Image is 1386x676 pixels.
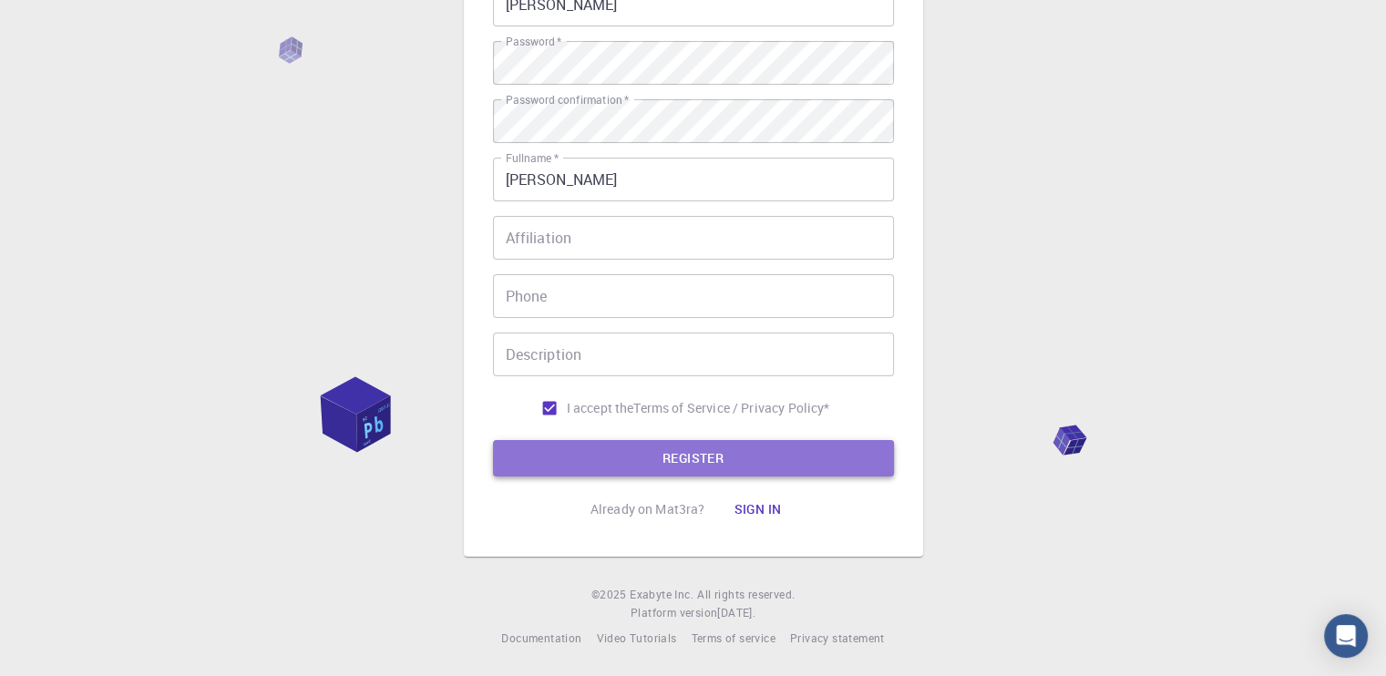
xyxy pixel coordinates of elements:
[506,34,561,49] label: Password
[691,630,775,645] span: Terms of service
[493,440,894,476] button: REGISTER
[717,604,755,622] a: [DATE].
[691,630,775,648] a: Terms of service
[590,500,705,518] p: Already on Mat3ra?
[633,399,829,417] p: Terms of Service / Privacy Policy *
[719,491,796,527] button: Sign in
[630,587,693,601] span: Exabyte Inc.
[790,630,885,648] a: Privacy statement
[501,630,581,648] a: Documentation
[596,630,676,645] span: Video Tutorials
[591,586,630,604] span: © 2025
[506,92,629,108] label: Password confirmation
[717,605,755,620] span: [DATE] .
[596,630,676,648] a: Video Tutorials
[506,150,559,166] label: Fullname
[633,399,829,417] a: Terms of Service / Privacy Policy*
[790,630,885,645] span: Privacy statement
[1324,614,1368,658] div: Open Intercom Messenger
[567,399,634,417] span: I accept the
[501,630,581,645] span: Documentation
[631,604,717,622] span: Platform version
[630,586,693,604] a: Exabyte Inc.
[697,586,795,604] span: All rights reserved.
